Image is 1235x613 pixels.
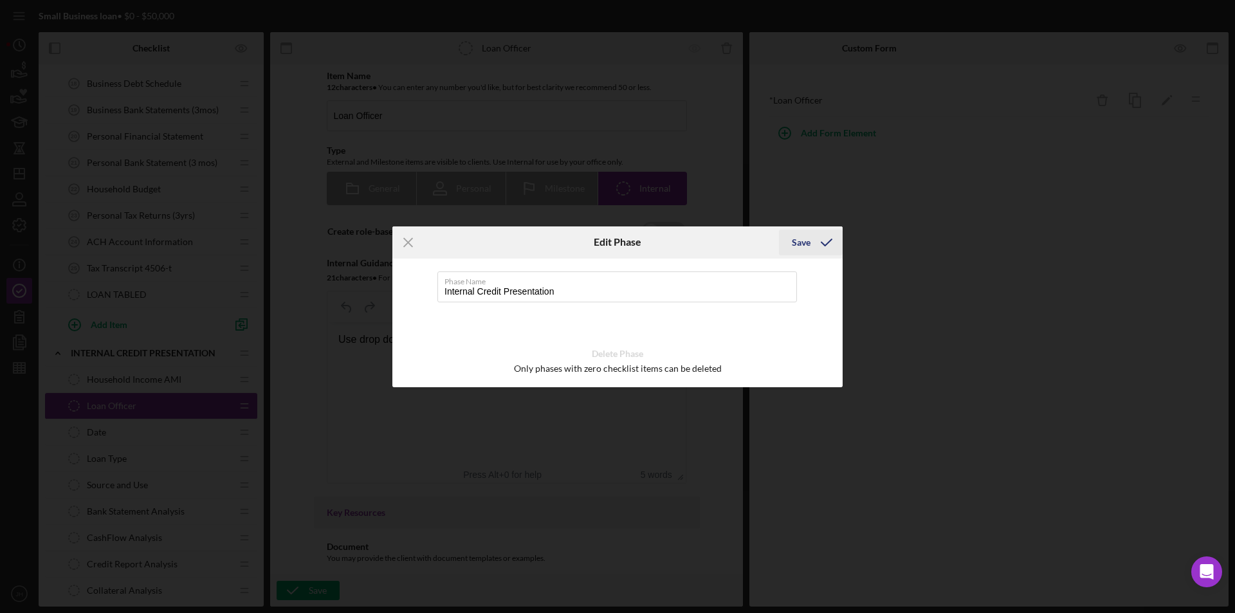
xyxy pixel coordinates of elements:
div: Delete Phase [592,344,643,363]
div: Open Intercom Messenger [1191,556,1222,587]
div: Use drop down for LO. [10,10,347,24]
button: Save [779,230,843,255]
div: Save [792,230,810,255]
div: Only phases with zero checklist items can be deleted [514,363,722,374]
h6: Edit Phase [594,236,641,248]
label: Phase Name [444,272,797,286]
button: Delete Phase [585,344,650,363]
body: Rich Text Area. Press ALT-0 for help. [10,10,347,24]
